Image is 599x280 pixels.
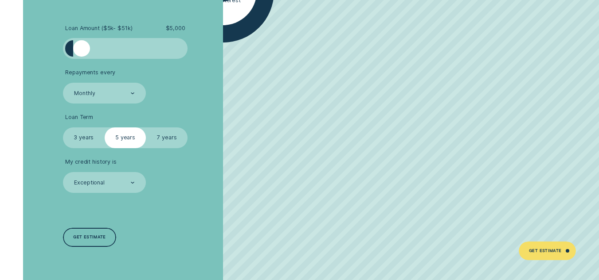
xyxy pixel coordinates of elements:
[519,242,576,260] a: Get Estimate
[63,127,105,148] label: 3 years
[65,25,132,32] span: Loan Amount ( $5k - $51k )
[146,127,188,148] label: 7 years
[166,25,185,32] span: $ 5,000
[74,179,105,186] div: Exceptional
[65,69,115,76] span: Repayments every
[65,158,117,165] span: My credit history is
[74,90,95,97] div: Monthly
[65,114,93,121] span: Loan Term
[105,127,146,148] label: 5 years
[63,228,116,246] a: Get estimate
